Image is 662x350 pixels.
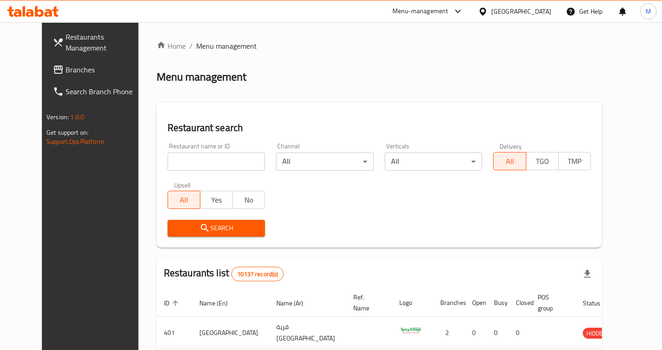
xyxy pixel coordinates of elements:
[276,152,374,171] div: All
[465,317,487,349] td: 0
[199,298,239,309] span: Name (En)
[70,111,84,123] span: 1.0.0
[168,220,265,237] button: Search
[46,136,104,147] a: Support.OpsPlatform
[276,298,315,309] span: Name (Ar)
[576,263,598,285] div: Export file
[392,289,433,317] th: Logo
[157,41,602,51] nav: breadcrumb
[487,317,509,349] td: 0
[196,41,257,51] span: Menu management
[269,317,346,349] td: قرية [GEOGRAPHIC_DATA]
[385,152,483,171] div: All
[509,317,530,349] td: 0
[46,127,88,138] span: Get support on:
[583,328,610,339] div: HIDDEN
[168,191,200,209] button: All
[646,6,651,16] span: M
[236,193,261,207] span: No
[231,267,284,281] div: Total records count
[164,266,284,281] h2: Restaurants list
[499,143,522,149] label: Delivery
[66,64,145,75] span: Branches
[526,152,559,170] button: TGO
[175,223,258,234] span: Search
[189,41,193,51] li: /
[392,6,448,17] div: Menu-management
[46,26,153,59] a: Restaurants Management
[530,155,555,168] span: TGO
[172,193,197,207] span: All
[66,31,145,53] span: Restaurants Management
[433,289,465,317] th: Branches
[538,292,565,314] span: POS group
[204,193,229,207] span: Yes
[157,317,192,349] td: 401
[583,298,612,309] span: Status
[433,317,465,349] td: 2
[157,41,186,51] a: Home
[200,191,233,209] button: Yes
[491,6,551,16] div: [GEOGRAPHIC_DATA]
[164,298,181,309] span: ID
[46,59,153,81] a: Branches
[465,289,487,317] th: Open
[497,155,522,168] span: All
[168,121,591,135] h2: Restaurant search
[232,270,283,279] span: 10137 record(s)
[174,182,191,188] label: Upsell
[509,289,530,317] th: Closed
[46,111,69,123] span: Version:
[562,155,587,168] span: TMP
[583,328,610,339] span: HIDDEN
[192,317,269,349] td: [GEOGRAPHIC_DATA]
[46,81,153,102] a: Search Branch Phone
[487,289,509,317] th: Busy
[66,86,145,97] span: Search Branch Phone
[168,152,265,171] input: Search for restaurant name or ID..
[493,152,526,170] button: All
[157,70,246,84] h2: Menu management
[353,292,381,314] span: Ref. Name
[232,191,265,209] button: No
[399,320,422,342] img: Spicy Village
[558,152,591,170] button: TMP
